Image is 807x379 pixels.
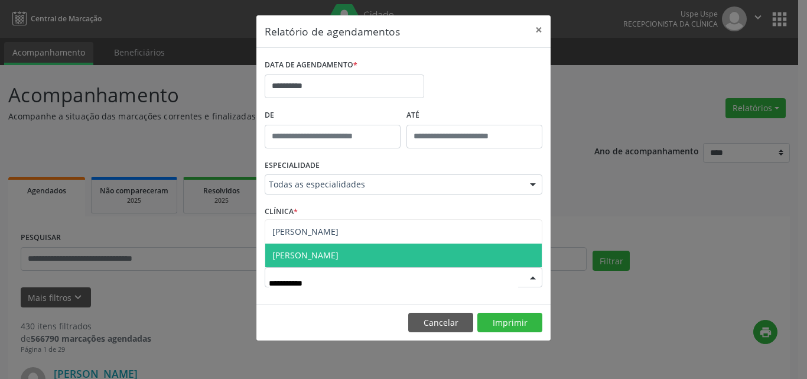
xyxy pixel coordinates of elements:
[265,203,298,221] label: CLÍNICA
[269,179,518,190] span: Todas as especialidades
[265,56,357,74] label: DATA DE AGENDAMENTO
[527,15,551,44] button: Close
[477,313,542,333] button: Imprimir
[272,226,339,237] span: [PERSON_NAME]
[406,106,542,125] label: ATÉ
[272,250,339,261] span: [PERSON_NAME]
[265,24,400,39] h5: Relatório de agendamentos
[265,106,401,125] label: De
[408,313,473,333] button: Cancelar
[265,157,320,175] label: ESPECIALIDADE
